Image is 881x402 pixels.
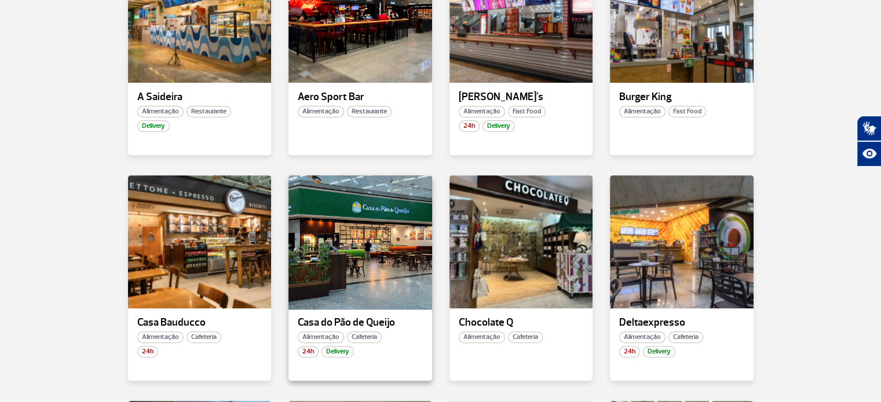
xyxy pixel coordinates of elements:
[137,106,184,117] span: Alimentação
[459,331,505,343] span: Alimentação
[668,331,703,343] span: Cafeteria
[187,106,231,117] span: Restaurante
[619,346,640,357] span: 24h
[137,346,158,357] span: 24h
[137,91,262,103] p: A Saideira
[619,91,744,103] p: Burger King
[643,346,675,357] span: Delivery
[619,317,744,329] p: Deltaexpresso
[857,116,881,141] button: Abrir tradutor de língua de sinais.
[298,317,423,329] p: Casa do Pão de Queijo
[857,141,881,167] button: Abrir recursos assistivos.
[298,91,423,103] p: Aero Sport Bar
[459,317,584,329] p: Chocolate Q
[187,331,221,343] span: Cafeteria
[459,106,505,117] span: Alimentação
[459,120,480,132] span: 24h
[668,106,706,117] span: Fast Food
[857,116,881,167] div: Plugin de acessibilidade da Hand Talk.
[137,317,262,329] p: Casa Bauducco
[298,331,344,343] span: Alimentação
[137,120,170,132] span: Delivery
[298,346,319,357] span: 24h
[508,106,546,117] span: Fast Food
[347,106,392,117] span: Restaurante
[459,91,584,103] p: [PERSON_NAME]'s
[347,331,382,343] span: Cafeteria
[508,331,543,343] span: Cafeteria
[619,331,666,343] span: Alimentação
[298,106,344,117] span: Alimentação
[321,346,354,357] span: Delivery
[482,120,515,132] span: Delivery
[137,331,184,343] span: Alimentação
[619,106,666,117] span: Alimentação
